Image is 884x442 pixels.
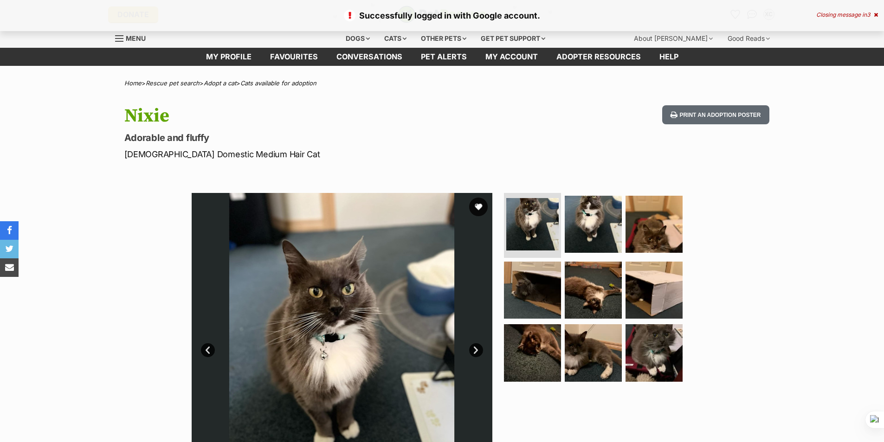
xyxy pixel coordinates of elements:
div: About [PERSON_NAME] [627,29,719,48]
a: Menu [115,29,152,46]
div: Other pets [414,29,473,48]
div: Cats [378,29,413,48]
p: [DEMOGRAPHIC_DATA] Domestic Medium Hair Cat [124,148,517,160]
a: Home [124,79,142,87]
a: My account [476,48,547,66]
a: Cats available for adoption [240,79,316,87]
a: Adopter resources [547,48,650,66]
img: Photo of Nixie [504,324,561,381]
a: Prev [201,343,215,357]
div: Good Reads [721,29,776,48]
img: Photo of Nixie [506,198,559,250]
a: Next [469,343,483,357]
span: 3 [867,11,870,18]
p: Adorable and fluffy [124,131,517,144]
a: Pet alerts [412,48,476,66]
button: favourite [469,198,488,216]
div: Closing message in [816,12,878,18]
a: conversations [327,48,412,66]
img: Photo of Nixie [565,324,622,381]
img: Photo of Nixie [626,324,683,381]
a: Rescue pet search [146,79,200,87]
a: Help [650,48,688,66]
div: Dogs [339,29,376,48]
span: Menu [126,34,146,42]
img: Photo of Nixie [626,262,683,319]
img: Photo of Nixie [565,196,622,253]
h1: Nixie [124,105,517,127]
button: Print an adoption poster [662,105,769,124]
div: > > > [101,80,783,87]
img: Photo of Nixie [565,262,622,319]
a: Adopt a cat [204,79,236,87]
a: Favourites [261,48,327,66]
a: My profile [197,48,261,66]
img: Photo of Nixie [504,262,561,319]
img: Photo of Nixie [626,196,683,253]
div: Get pet support [474,29,552,48]
p: Successfully logged in with Google account. [9,9,875,22]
